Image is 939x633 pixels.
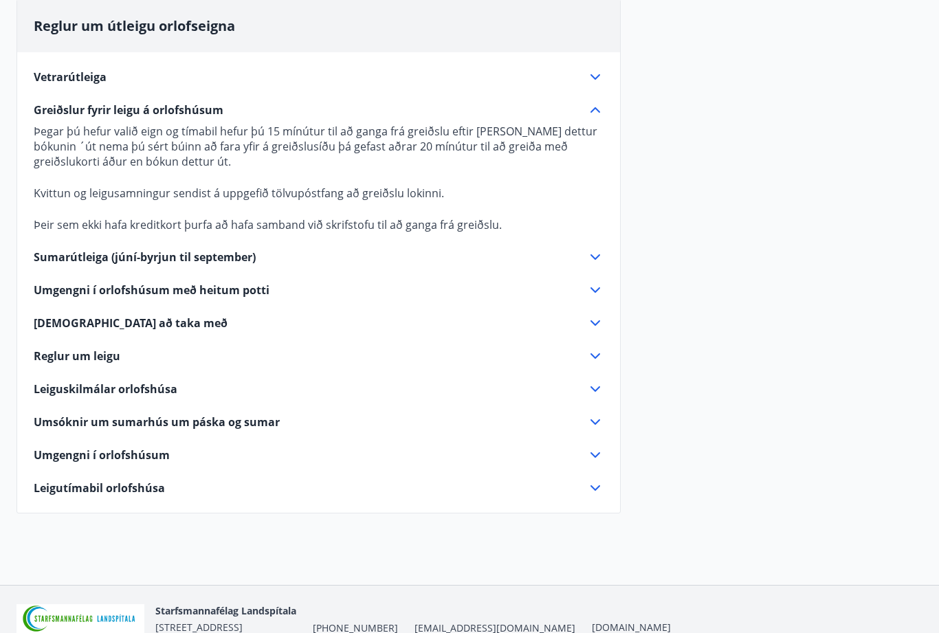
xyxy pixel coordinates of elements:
span: Sumarútleiga (júní-byrjun til september) [34,249,256,265]
div: Leigutímabil orlofshúsa [34,480,604,496]
p: Þegar þú hefur valið eign og tímabil hefur þú 15 mínútur til að ganga frá greiðslu eftir [PERSON_... [34,124,604,169]
p: Þeir sem ekki hafa kreditkort þurfa að hafa samband við skrifstofu til að ganga frá greiðslu. [34,217,604,232]
div: Greiðslur fyrir leigu á orlofshúsum [34,118,604,232]
div: Umgengni í orlofshúsum [34,447,604,463]
div: Reglur um leigu [34,348,604,364]
div: Leiguskilmálar orlofshúsa [34,381,604,397]
span: Reglur um leigu [34,348,120,364]
span: Greiðslur fyrir leigu á orlofshúsum [34,102,223,118]
div: Umsóknir um sumarhús um páska og sumar [34,414,604,430]
div: Sumarútleiga (júní-byrjun til september) [34,249,604,265]
span: Vetrarútleiga [34,69,107,85]
span: Leiguskilmálar orlofshúsa [34,381,177,397]
span: Umgengni í orlofshúsum [34,447,170,463]
p: Kvittun og leigusamningur sendist á uppgefið tölvupóstfang að greiðslu lokinni. [34,186,604,201]
span: Starfsmannafélag Landspítala [155,604,296,617]
span: Umgengni í orlofshúsum með heitum potti [34,282,269,298]
span: Leigutímabil orlofshúsa [34,480,165,496]
span: [DEMOGRAPHIC_DATA] að taka með [34,315,228,331]
div: Vetrarútleiga [34,69,604,85]
div: Umgengni í orlofshúsum með heitum potti [34,282,604,298]
span: Reglur um útleigu orlofseigna [34,16,235,35]
div: Greiðslur fyrir leigu á orlofshúsum [34,102,604,118]
div: [DEMOGRAPHIC_DATA] að taka með [34,315,604,331]
span: Umsóknir um sumarhús um páska og sumar [34,414,280,430]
